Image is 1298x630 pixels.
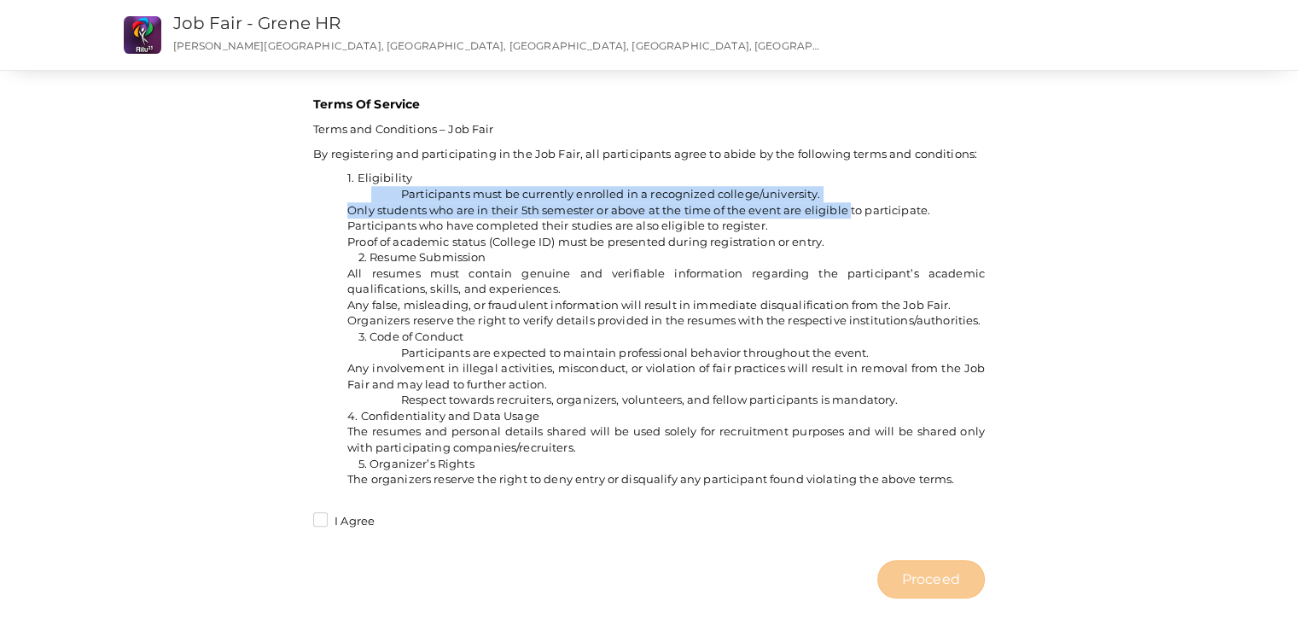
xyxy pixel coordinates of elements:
[902,569,960,589] span: Proceed
[401,393,898,406] span: Respect towards recruiters, organizers, volunteers, and fellow participants is mandatory.
[347,297,985,313] li: Any false, misleading, or fraudulent information will result in immediate disqualification from t...
[358,330,464,343] span: 3. Code of Conduct
[347,471,985,487] li: The organizers reserve the right to deny entry or disqualify any participant found violating the ...
[358,457,474,470] span: 5. Organizer’s Rights
[877,560,985,598] button: Proceed
[347,423,985,455] li: The resumes and personal details shared will be used solely for recruitment purposes and will be ...
[313,96,985,113] p: Terms Of Service
[313,513,375,530] label: I Agree
[124,16,161,54] img: CS2O7UHK_small.png
[401,187,821,201] span: Participants must be currently enrolled in a recognized college/university.
[347,170,985,186] li: 1. Eligibility
[347,265,985,297] li: All resumes must contain genuine and verifiable information regarding the participant’s academic ...
[401,346,869,359] span: Participants are expected to maintain professional behavior throughout the event.
[347,202,985,219] li: Only students who are in their 5th semester or above at the time of the event are eligible to par...
[358,250,486,264] span: 2. Resume Submission
[347,234,985,250] li: Proof of academic status (College ID) must be presented during registration or entry.
[347,312,985,329] li: Organizers reserve the right to verify details provided in the resumes with the respective instit...
[173,13,341,33] a: Job Fair - Grene HR
[347,360,985,392] li: Any involvement in illegal activities, misconduct, or violation of fair practices will result in ...
[347,218,985,234] li: Participants who have completed their studies are also eligible to register.
[173,38,823,53] p: [PERSON_NAME][GEOGRAPHIC_DATA], [GEOGRAPHIC_DATA], [GEOGRAPHIC_DATA], [GEOGRAPHIC_DATA], [GEOGRAP...
[313,147,977,160] span: By registering and participating in the Job Fair, all participants agree to abide by the followin...
[313,121,985,137] p: Terms and Conditions – Job Fair
[347,408,985,424] li: 4. Confidentiality and Data Usage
